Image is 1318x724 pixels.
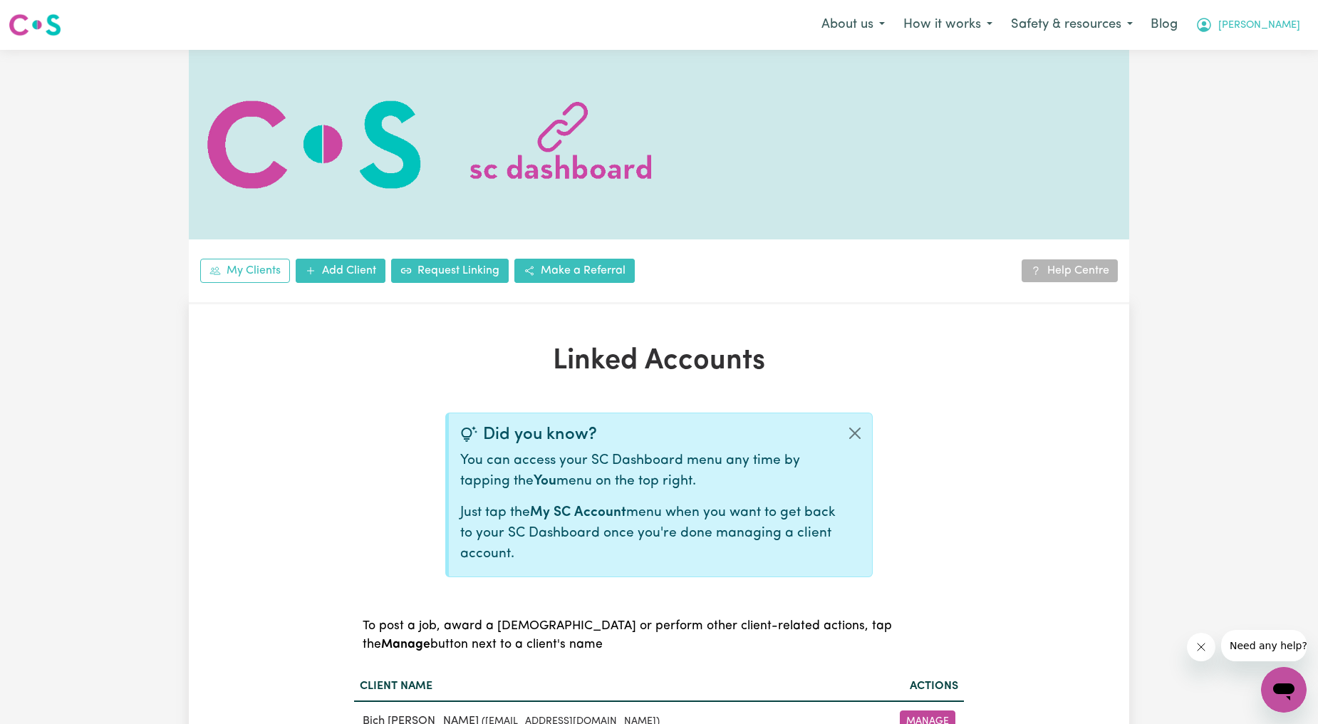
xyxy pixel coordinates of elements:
[838,413,872,453] button: Close alert
[1002,10,1142,40] button: Safety & resources
[460,451,838,492] p: You can access your SC Dashboard menu any time by tapping the menu on the top right.
[514,259,635,283] a: Make a Referral
[1218,18,1300,33] span: [PERSON_NAME]
[381,638,430,651] b: Manage
[460,425,838,445] div: Did you know?
[1186,10,1309,40] button: My Account
[354,672,867,701] th: Client name
[1261,667,1307,713] iframe: Button to launch messaging window
[391,259,509,283] a: Request Linking
[354,600,964,672] caption: To post a job, award a [DEMOGRAPHIC_DATA] or perform other client-related actions, tap the button...
[1187,633,1215,661] iframe: Close message
[530,506,626,519] b: My SC Account
[1221,630,1307,661] iframe: Message from company
[812,10,894,40] button: About us
[200,259,290,283] a: My Clients
[296,259,385,283] a: Add Client
[1142,9,1186,41] a: Blog
[867,672,964,701] th: Actions
[534,475,556,488] b: You
[1022,259,1118,282] a: Help Centre
[894,10,1002,40] button: How it works
[9,10,86,21] span: Need any help?
[460,503,838,564] p: Just tap the menu when you want to get back to your SC Dashboard once you're done managing a clie...
[9,12,61,38] img: Careseekers logo
[354,344,964,378] h1: Linked Accounts
[9,9,61,41] a: Careseekers logo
